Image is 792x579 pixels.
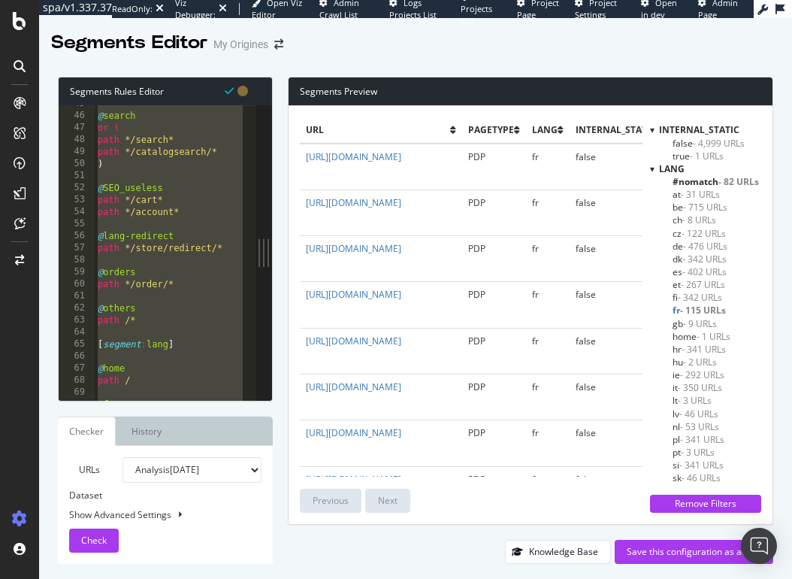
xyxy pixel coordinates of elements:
[306,473,401,486] a: [URL][DOMAIN_NAME]
[659,162,685,175] span: lang
[59,278,95,290] div: 60
[274,39,283,50] div: arrow-right-arrow-left
[468,242,485,255] span: PDP
[237,83,248,98] span: You have unsaved modifications
[58,417,116,446] a: Checker
[59,77,272,105] div: Segments Rules Editor
[532,123,558,136] span: lang
[673,265,727,278] span: Click to filter lang on es
[59,230,95,242] div: 56
[678,291,722,304] span: - 342 URLs
[468,150,485,163] span: PDP
[365,489,410,513] button: Next
[682,265,727,278] span: - 402 URLs
[468,123,514,136] span: pagetype
[576,380,596,393] span: false
[627,545,761,558] div: Save this configuration as active
[682,484,726,497] span: - 270 URLs
[673,188,720,201] span: Click to filter lang on at
[306,150,401,163] a: [URL][DOMAIN_NAME]
[59,206,95,218] div: 54
[681,188,720,201] span: - 31 URLs
[59,326,95,338] div: 64
[576,473,596,486] span: false
[313,494,349,507] div: Previous
[679,408,718,420] span: - 46 URLs
[468,335,485,347] span: PDP
[673,408,718,420] span: Click to filter lang on lv
[576,335,596,347] span: false
[576,150,596,163] span: false
[673,317,717,330] span: Click to filter lang on gb
[673,420,719,433] span: Click to filter lang on nl
[505,545,611,558] a: Knowledge Base
[615,540,773,564] button: Save this configuration as active
[680,433,724,446] span: - 341 URLs
[650,495,761,513] button: Remove Filters
[532,150,539,163] span: fr
[680,368,724,381] span: - 292 URLs
[289,77,772,106] div: Segments Preview
[119,417,174,446] a: History
[681,446,715,459] span: - 3 URLs
[683,317,717,330] span: - 9 URLs
[673,150,724,162] span: Click to filter internal_static on true
[673,433,724,446] span: Click to filter lang on pl
[59,266,95,278] div: 59
[529,545,598,558] div: Knowledge Base
[59,146,95,158] div: 49
[532,335,539,347] span: fr
[461,3,492,26] span: Projects List
[468,380,485,393] span: PDP
[683,240,727,253] span: - 476 URLs
[741,528,777,564] div: Open Intercom Messenger
[112,3,153,15] div: ReadOnly:
[306,242,401,255] a: [URL][DOMAIN_NAME]
[673,356,717,368] span: Click to filter lang on hu
[59,314,95,326] div: 63
[59,194,95,206] div: 53
[682,471,721,484] span: - 46 URLs
[59,158,95,170] div: 50
[682,214,716,226] span: - 8 URLs
[59,218,95,230] div: 55
[378,494,398,507] div: Next
[59,374,95,387] div: 68
[673,368,724,381] span: Click to filter lang on ie
[59,134,95,146] div: 48
[59,110,95,122] div: 46
[532,380,539,393] span: fr
[673,227,726,240] span: Click to filter lang on cz
[306,288,401,301] a: [URL][DOMAIN_NAME]
[673,278,725,291] span: Click to filter lang on et
[306,380,401,393] a: [URL][DOMAIN_NAME]
[59,170,95,182] div: 51
[300,489,361,513] button: Previous
[673,253,727,265] span: Click to filter lang on dk
[58,457,111,508] label: URLs Dataset
[58,508,250,521] div: Show Advanced Settings
[576,123,656,136] span: internal_static
[693,137,745,150] span: - 4,999 URLs
[673,304,726,317] span: Click to filter lang on fr
[682,227,726,240] span: - 122 URLs
[673,240,727,253] span: Click to filter lang on de
[673,471,721,484] span: Click to filter lang on sk
[59,302,95,314] div: 62
[673,484,726,497] span: Click to filter lang on sv
[468,473,485,486] span: PDP
[659,123,739,136] span: internal_static
[468,426,485,439] span: PDP
[51,30,207,56] div: Segments Editor
[683,356,717,368] span: - 2 URLs
[59,399,95,411] div: 70
[59,242,95,254] div: 57
[718,175,759,188] span: - 82 URLs
[690,150,724,162] span: - 1 URLs
[673,330,730,343] span: Click to filter lang on home
[682,253,727,265] span: - 342 URLs
[213,37,268,52] div: My Origines
[659,497,752,510] div: Remove Filters
[505,540,611,564] button: Knowledge Base
[697,330,730,343] span: - 1 URLs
